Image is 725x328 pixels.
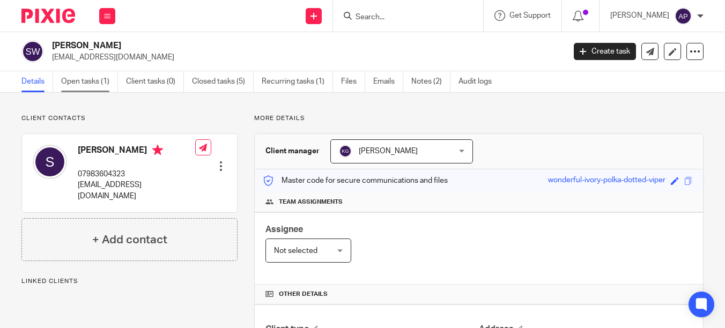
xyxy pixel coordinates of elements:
[509,12,551,19] span: Get Support
[78,169,195,180] p: 07983604323
[21,9,75,23] img: Pixie
[279,198,343,206] span: Team assignments
[339,145,352,158] img: svg%3E
[52,52,558,63] p: [EMAIL_ADDRESS][DOMAIN_NAME]
[192,71,254,92] a: Closed tasks (5)
[274,247,317,255] span: Not selected
[21,277,238,286] p: Linked clients
[263,175,448,186] p: Master code for secure communications and files
[92,232,167,248] h4: + Add contact
[126,71,184,92] a: Client tasks (0)
[373,71,403,92] a: Emails
[61,71,118,92] a: Open tasks (1)
[21,71,53,92] a: Details
[152,145,163,155] i: Primary
[354,13,451,23] input: Search
[262,71,333,92] a: Recurring tasks (1)
[279,290,328,299] span: Other details
[265,146,320,156] h3: Client manager
[21,40,44,63] img: svg%3E
[21,114,238,123] p: Client contacts
[610,10,669,21] p: [PERSON_NAME]
[458,71,500,92] a: Audit logs
[359,147,418,155] span: [PERSON_NAME]
[33,145,67,179] img: svg%3E
[341,71,365,92] a: Files
[548,175,665,187] div: wonderful-ivory-polka-dotted-viper
[78,145,195,158] h4: [PERSON_NAME]
[78,180,195,202] p: [EMAIL_ADDRESS][DOMAIN_NAME]
[254,114,704,123] p: More details
[265,225,303,234] span: Assignee
[411,71,450,92] a: Notes (2)
[675,8,692,25] img: svg%3E
[574,43,636,60] a: Create task
[52,40,456,51] h2: [PERSON_NAME]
